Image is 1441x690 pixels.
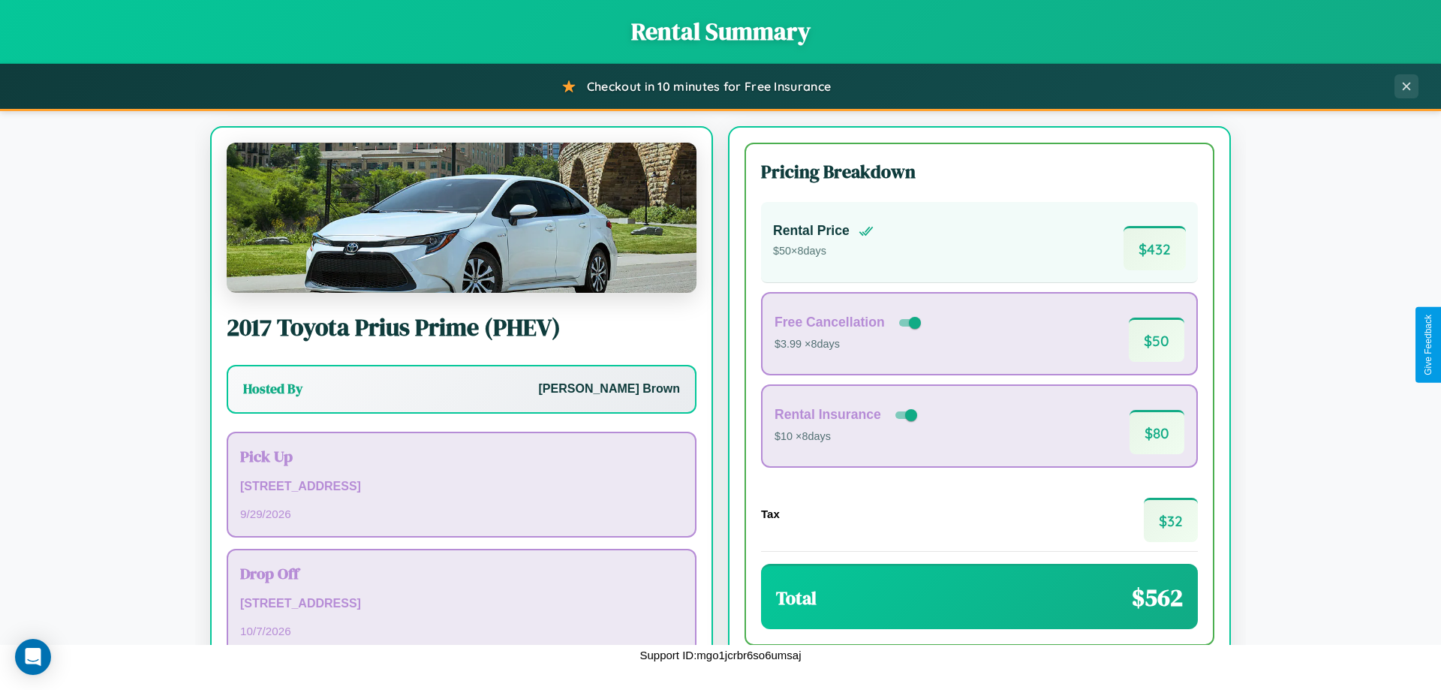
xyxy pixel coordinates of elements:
img: Toyota Prius Prime (PHEV) [227,143,696,293]
h3: Drop Off [240,562,683,584]
div: Open Intercom Messenger [15,639,51,675]
p: [STREET_ADDRESS] [240,593,683,615]
h3: Pick Up [240,445,683,467]
h3: Total [776,586,817,610]
h4: Free Cancellation [775,315,885,330]
p: 10 / 7 / 2026 [240,621,683,641]
span: Checkout in 10 minutes for Free Insurance [587,79,831,94]
p: $ 50 × 8 days [773,242,874,261]
p: $10 × 8 days [775,427,920,447]
p: 9 / 29 / 2026 [240,504,683,524]
h4: Rental Price [773,223,850,239]
h2: 2017 Toyota Prius Prime (PHEV) [227,311,696,344]
p: Support ID: mgo1jcrbr6so6umsaj [639,645,801,665]
h4: Rental Insurance [775,407,881,423]
span: $ 432 [1124,226,1186,270]
p: $3.99 × 8 days [775,335,924,354]
p: [PERSON_NAME] Brown [539,378,680,400]
h1: Rental Summary [15,15,1426,48]
span: $ 50 [1129,318,1184,362]
span: $ 32 [1144,498,1198,542]
p: [STREET_ADDRESS] [240,476,683,498]
span: $ 80 [1130,410,1184,454]
h4: Tax [761,508,780,520]
div: Give Feedback [1423,315,1433,375]
span: $ 562 [1132,581,1183,614]
h3: Pricing Breakdown [761,159,1198,184]
h3: Hosted By [243,380,302,398]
